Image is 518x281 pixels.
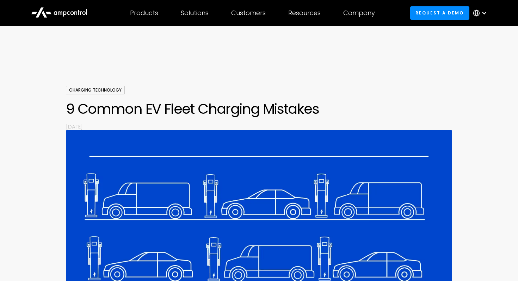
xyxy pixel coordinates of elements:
div: Customers [231,9,266,17]
a: Request a demo [410,6,469,19]
div: Company [343,9,375,17]
div: Resources [288,9,321,17]
div: Solutions [181,9,209,17]
div: Charging Technology [66,86,125,94]
div: Products [130,9,158,17]
h1: 9 Common EV Fleet Charging Mistakes [66,100,452,117]
p: [DATE] [66,123,452,130]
